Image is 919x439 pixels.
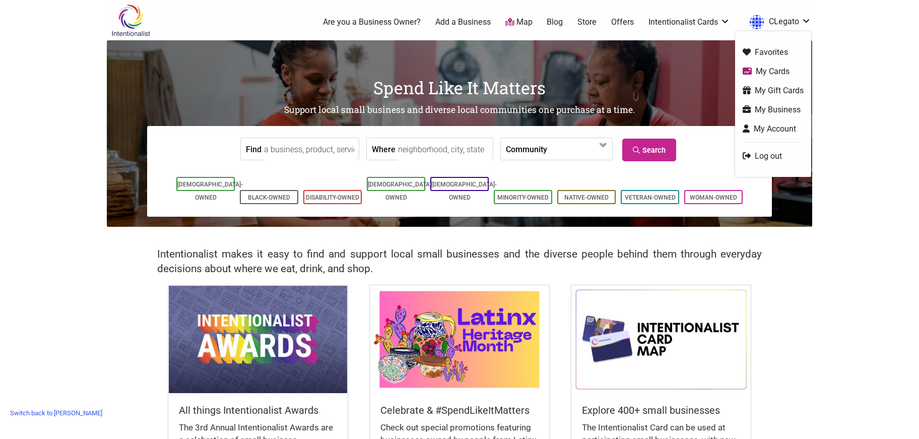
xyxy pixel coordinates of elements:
h5: Explore 400+ small businesses [582,403,740,417]
a: Log out [743,150,804,162]
img: Intentionalist Card Map [572,286,750,393]
a: Map [505,17,533,28]
input: neighborhood, city, state [398,138,490,161]
h2: Intentionalist makes it easy to find and support local small businesses and the diverse people be... [157,247,762,276]
img: Intentionalist Awards [169,286,347,393]
a: Blog [547,17,563,28]
a: [DEMOGRAPHIC_DATA]-Owned [431,181,497,201]
input: a business, product, service [264,138,356,161]
a: My Account [743,123,804,135]
img: Latinx / Hispanic Heritage Month [370,286,549,393]
a: My Gift Cards [743,85,804,96]
a: Veteran-Owned [625,194,676,201]
a: Intentionalist Cards [648,17,730,28]
a: [DEMOGRAPHIC_DATA]-Owned [368,181,433,201]
a: CLegato [745,13,811,31]
a: Offers [611,17,634,28]
h5: All things Intentionalist Awards [179,403,337,417]
a: Minority-Owned [497,194,549,201]
a: Woman-Owned [690,194,737,201]
label: Community [506,138,547,160]
a: Search [622,139,676,161]
a: Are you a Business Owner? [323,17,421,28]
label: Find [246,138,261,160]
img: Intentionalist [107,4,155,37]
h5: Celebrate & #SpendLikeItMatters [380,403,539,417]
label: Where [372,138,396,160]
a: My Business [743,104,804,115]
a: Favorites [743,46,804,58]
a: [DEMOGRAPHIC_DATA]-Owned [177,181,243,201]
a: My Cards [743,66,804,77]
a: Store [577,17,597,28]
a: Switch back to [PERSON_NAME] [5,405,107,421]
a: Black-Owned [248,194,290,201]
h2: Support local small business and diverse local communities one purchase at a time. [107,104,812,116]
h1: Spend Like It Matters [107,76,812,100]
a: Disability-Owned [306,194,359,201]
a: Native-Owned [564,194,609,201]
a: Add a Business [435,17,491,28]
